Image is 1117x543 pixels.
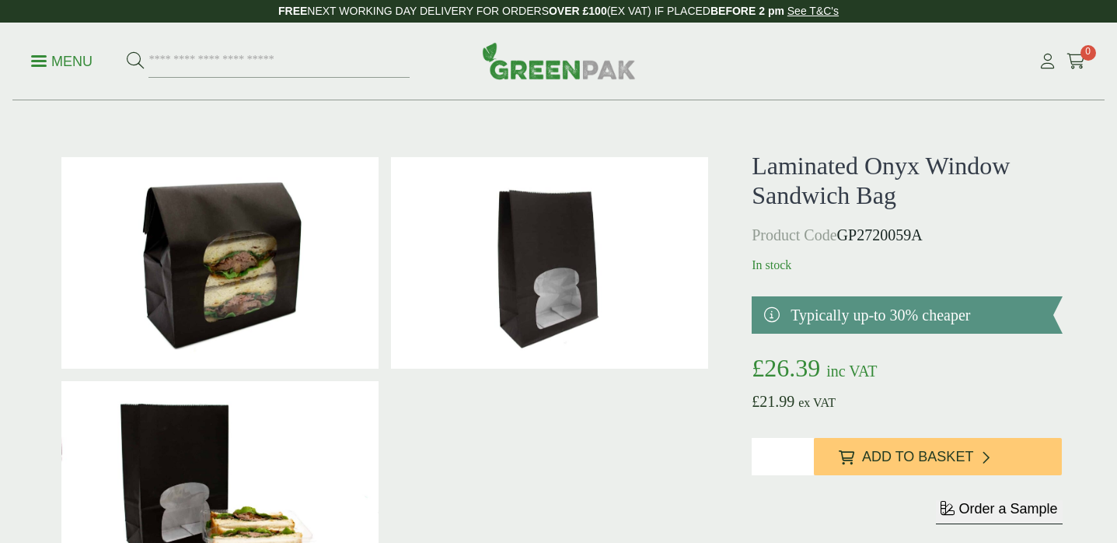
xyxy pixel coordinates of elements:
[862,449,973,466] span: Add to Basket
[814,438,1062,475] button: Add to Basket
[752,354,820,382] bdi: 26.39
[1038,54,1057,69] i: My Account
[549,5,607,17] strong: OVER £100
[710,5,784,17] strong: BEFORE 2 pm
[278,5,307,17] strong: FREE
[61,157,379,369] img: Laminated Black Sandwich Bag
[826,363,877,380] span: inc VAT
[752,393,759,410] span: £
[482,42,636,79] img: GreenPak Supplies
[798,396,836,409] span: ex VAT
[752,151,1062,211] h1: Laminated Onyx Window Sandwich Bag
[752,223,1062,247] p: GP2720059A
[391,157,708,369] img: IMG_5983 (Large)
[752,226,836,243] span: Product Code
[31,52,93,68] a: Menu
[752,393,794,410] bdi: 21.99
[1080,45,1096,61] span: 0
[1066,50,1086,73] a: 0
[752,354,764,382] span: £
[936,500,1062,524] button: Order a Sample
[1066,54,1086,69] i: Cart
[787,5,839,17] a: See T&C's
[31,52,93,71] p: Menu
[958,501,1057,517] span: Order a Sample
[752,256,1062,275] p: In stock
